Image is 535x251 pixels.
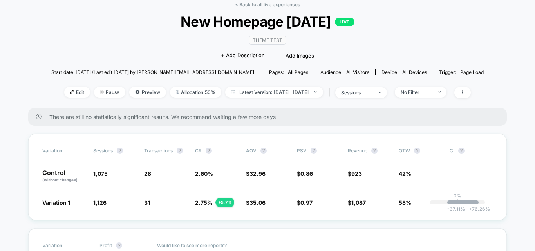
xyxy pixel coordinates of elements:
[438,91,441,93] img: end
[454,193,461,199] p: 0%
[235,2,300,7] a: < Back to all live experiences
[216,198,234,207] div: + 5.7 %
[401,89,432,95] div: No Filter
[300,170,313,177] span: 0.86
[144,199,150,206] span: 31
[51,69,256,75] span: Start date: [DATE] (Last edit [DATE] by [PERSON_NAME][EMAIL_ADDRESS][DOMAIN_NAME])
[144,170,151,177] span: 28
[206,148,212,154] button: ?
[439,69,484,75] div: Trigger:
[42,199,70,206] span: Variation 1
[195,170,213,177] span: 2.60 %
[157,242,493,248] p: Would like to see more reports?
[42,170,85,183] p: Control
[117,148,123,154] button: ?
[93,148,113,153] span: Sessions
[348,148,367,153] span: Revenue
[348,199,366,206] span: $
[269,69,308,75] div: Pages:
[70,90,74,94] img: edit
[260,148,267,154] button: ?
[288,69,308,75] span: all pages
[375,69,433,75] span: Device:
[225,87,323,98] span: Latest Version: [DATE] - [DATE]
[249,36,286,45] span: Theme Test
[314,91,317,93] img: end
[116,242,122,249] button: ?
[93,199,107,206] span: 1,126
[399,199,411,206] span: 58%
[311,148,317,154] button: ?
[447,206,465,212] span: -37.11 %
[177,148,183,154] button: ?
[42,148,85,154] span: Variation
[195,199,213,206] span: 2.75 %
[49,114,491,120] span: There are still no statistically significant results. We recommend waiting a few more days
[335,18,354,26] p: LIVE
[246,170,266,177] span: $
[249,199,266,206] span: 35.06
[297,199,313,206] span: $
[450,172,493,183] span: ---
[42,177,78,182] span: (without changes)
[144,148,173,153] span: Transactions
[450,148,493,154] span: CI
[378,92,381,93] img: end
[297,170,313,177] span: $
[64,87,90,98] span: Edit
[100,90,104,94] img: end
[414,148,420,154] button: ?
[42,242,85,249] span: Variation
[460,69,484,75] span: Page Load
[249,170,266,177] span: 32.96
[465,206,490,212] span: 76.26 %
[176,90,179,94] img: rebalance
[399,148,442,154] span: OTW
[246,199,266,206] span: $
[246,148,257,153] span: AOV
[195,148,202,153] span: CR
[231,90,235,94] img: calendar
[221,52,265,60] span: + Add Description
[99,242,112,248] span: Profit
[341,90,372,96] div: sessions
[399,170,411,177] span: 42%
[371,148,378,154] button: ?
[129,87,166,98] span: Preview
[327,87,335,98] span: |
[402,69,427,75] span: all devices
[351,170,362,177] span: 923
[351,199,366,206] span: 1,087
[93,170,108,177] span: 1,075
[458,148,465,154] button: ?
[348,170,362,177] span: $
[73,13,462,30] span: New Homepage [DATE]
[346,69,369,75] span: All Visitors
[469,206,472,212] span: +
[170,87,221,98] span: Allocation: 50%
[457,199,458,204] p: |
[297,148,307,153] span: PSV
[280,52,314,59] span: + Add Images
[300,199,313,206] span: 0.97
[320,69,369,75] div: Audience:
[94,87,125,98] span: Pause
